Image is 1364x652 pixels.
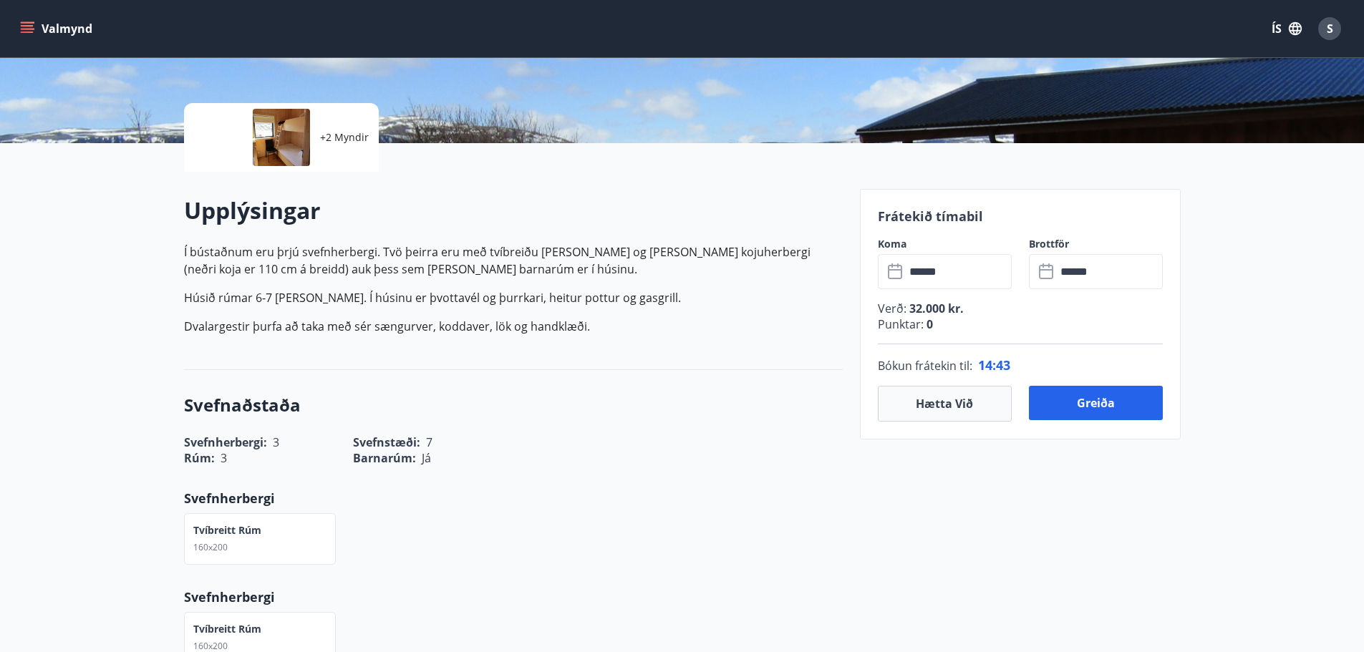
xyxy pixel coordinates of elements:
[878,301,1163,316] p: Verð :
[1327,21,1333,37] span: S
[978,356,996,374] span: 14 :
[184,289,843,306] p: Húsið rúmar 6-7 [PERSON_NAME]. Í húsinu er þvottavél og þurrkari, heitur pottur og gasgrill.
[184,243,843,278] p: Í bústaðnum eru þrjú svefnherbergi. Tvö þeirra eru með tvíbreiðu [PERSON_NAME] og [PERSON_NAME] k...
[1029,386,1163,420] button: Greiða
[193,622,261,636] p: Tvíbreitt rúm
[878,357,972,374] span: Bókun frátekin til :
[422,450,431,466] span: Já
[17,16,98,42] button: menu
[193,640,228,652] span: 160x200
[353,450,416,466] span: Barnarúm :
[924,316,933,332] span: 0
[184,450,215,466] span: Rúm :
[193,541,228,553] span: 160x200
[1264,16,1310,42] button: ÍS
[878,207,1163,225] p: Frátekið tímabil
[193,523,261,537] p: Tvíbreitt rúm
[320,130,369,145] p: +2 Myndir
[184,588,843,606] p: Svefnherbergi
[184,318,843,335] p: Dvalargestir þurfa að taka með sér sængurver, koddaver, lök og handklæði.
[878,237,1012,251] label: Koma
[184,195,843,226] h2: Upplýsingar
[221,450,227,466] span: 3
[878,316,1163,332] p: Punktar :
[878,386,1012,422] button: Hætta við
[184,489,843,507] p: Svefnherbergi
[996,356,1010,374] span: 43
[1312,11,1347,46] button: S
[1029,237,1163,251] label: Brottför
[184,393,843,417] h3: Svefnaðstaða
[906,301,964,316] span: 32.000 kr.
